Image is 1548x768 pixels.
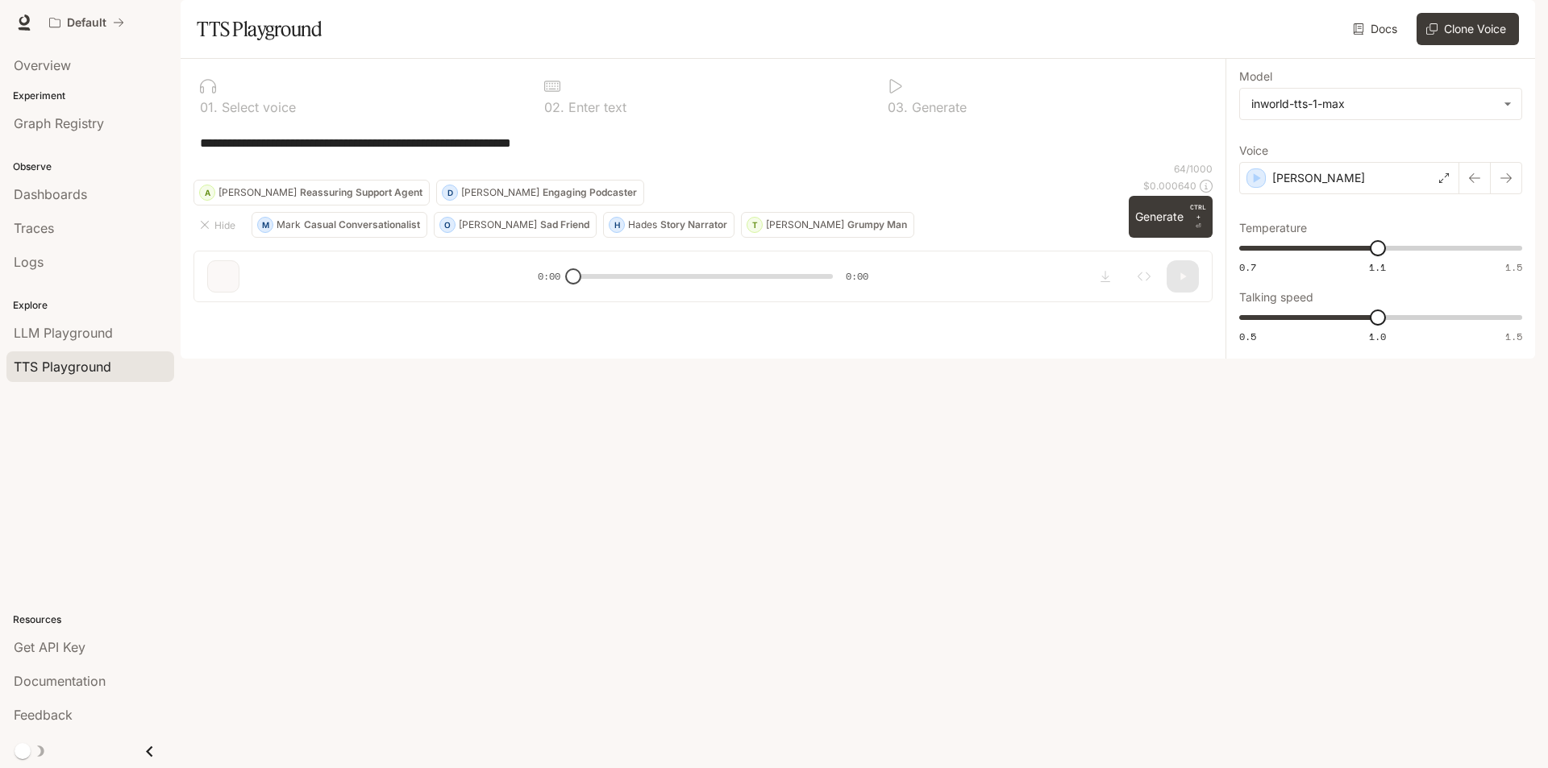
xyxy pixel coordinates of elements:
p: Select voice [218,101,296,114]
p: Model [1239,71,1272,82]
p: [PERSON_NAME] [218,188,297,197]
button: D[PERSON_NAME]Engaging Podcaster [436,180,644,205]
p: ⏎ [1190,202,1206,231]
p: [PERSON_NAME] [461,188,539,197]
p: Voice [1239,145,1268,156]
p: Mark [277,220,301,230]
p: CTRL + [1190,202,1206,222]
div: H [610,212,624,238]
p: Reassuring Support Agent [300,188,422,197]
p: Default [67,16,106,30]
p: 0 2 . [544,101,564,114]
p: 0 1 . [200,101,218,114]
button: Hide [193,212,245,238]
button: A[PERSON_NAME]Reassuring Support Agent [193,180,430,205]
button: HHadesStory Narrator [603,212,734,238]
div: A [200,180,214,205]
p: [PERSON_NAME] [459,220,537,230]
button: MMarkCasual Conversationalist [252,212,427,238]
div: inworld-tts-1-max [1240,89,1521,119]
div: inworld-tts-1-max [1251,96,1496,112]
span: 0.7 [1239,260,1256,274]
p: Story Narrator [660,220,727,230]
div: M [258,212,273,238]
p: 64 / 1000 [1174,162,1213,176]
span: 0.5 [1239,330,1256,343]
div: D [443,180,457,205]
p: Sad Friend [540,220,589,230]
p: 0 3 . [888,101,908,114]
p: Talking speed [1239,292,1313,303]
span: 1.5 [1505,330,1522,343]
p: Hades [628,220,657,230]
p: $ 0.000640 [1143,179,1196,193]
button: Clone Voice [1417,13,1519,45]
button: O[PERSON_NAME]Sad Friend [434,212,597,238]
span: 1.0 [1369,330,1386,343]
p: Enter text [564,101,626,114]
p: [PERSON_NAME] [1272,170,1365,186]
div: T [747,212,762,238]
div: O [440,212,455,238]
button: T[PERSON_NAME]Grumpy Man [741,212,914,238]
span: 1.5 [1505,260,1522,274]
button: GenerateCTRL +⏎ [1129,196,1213,238]
p: Temperature [1239,222,1307,234]
p: Generate [908,101,967,114]
button: All workspaces [42,6,131,39]
p: Grumpy Man [847,220,907,230]
span: 1.1 [1369,260,1386,274]
p: Casual Conversationalist [304,220,420,230]
p: [PERSON_NAME] [766,220,844,230]
a: Docs [1350,13,1404,45]
p: Engaging Podcaster [543,188,637,197]
h1: TTS Playground [197,13,322,45]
